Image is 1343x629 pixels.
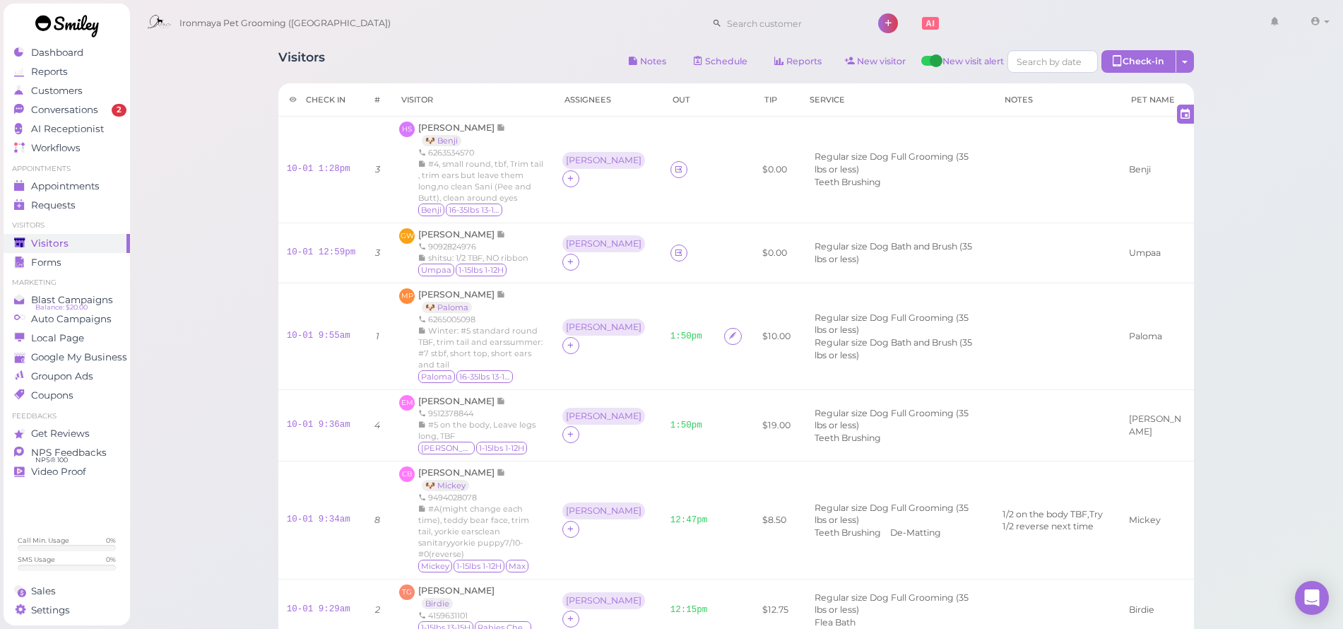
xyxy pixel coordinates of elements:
div: [PERSON_NAME] [562,502,649,521]
td: $8.50 [754,462,799,580]
input: Search by date [1007,50,1098,73]
div: Birdie [1129,604,1185,616]
span: [PERSON_NAME] [418,289,497,300]
span: 16-35lbs 13-15H [446,204,502,216]
span: AI Receptionist [31,123,104,135]
li: Feedbacks [4,411,130,421]
a: Video Proof [4,462,130,481]
i: 4 [374,420,380,430]
a: Schedule [682,50,759,73]
i: 1 [376,331,379,341]
li: Flea Bath [811,616,859,629]
input: Search customer [722,12,859,35]
span: Note [497,396,506,406]
a: Reports [4,62,130,81]
span: Note [497,467,506,478]
span: MP [399,288,415,304]
i: 2 [375,604,380,615]
a: Google My Business [4,348,130,367]
li: Regular size Dog Full Grooming (35 lbs or less) [811,312,986,337]
a: 🐶 Benji [422,135,461,146]
div: [PERSON_NAME] [566,322,641,332]
div: [PERSON_NAME] [566,596,641,606]
th: Notes [994,83,1120,117]
div: Benji [1129,163,1185,176]
a: Appointments [4,177,130,196]
div: [PERSON_NAME] [566,411,641,421]
span: 16-35lbs 13-15H [456,370,513,383]
li: De-Matting [887,527,945,539]
div: 6263534570 [418,147,545,158]
a: [PERSON_NAME] 🐶 Benji [418,122,506,146]
a: Coupons [4,386,130,405]
span: Note [497,289,506,300]
a: 12:15pm [670,605,708,615]
a: Get Reviews [4,424,130,443]
div: [PERSON_NAME] [566,239,641,249]
td: $0.00 [754,223,799,283]
span: Winter: #5 standard round TBF, trim tail and earssummer: #7 stbf, short top, short ears and tail [418,326,543,370]
a: NPS Feedbacks NPS® 100 [4,443,130,462]
span: [PERSON_NAME] [418,229,497,240]
a: 10-01 1:28pm [287,164,350,174]
span: Get Reviews [31,428,90,440]
i: 3 [375,247,380,258]
div: [PERSON_NAME] [562,152,649,170]
a: Visitors [4,234,130,253]
span: #A(might change each time), teddy bear face, trim tail, yorkie earsclean sanitaryyorkie puppy7/10... [418,504,529,559]
li: Marketing [4,278,130,288]
div: 0 % [106,536,116,545]
span: 1-15lbs 1-12H [454,560,504,572]
td: $10.00 [754,283,799,390]
th: Service [799,83,994,117]
span: Groupon Ads [31,370,93,382]
span: Workflows [31,142,81,154]
a: Requests [4,196,130,215]
span: Blast Campaigns [31,294,113,306]
span: Balance: $20.00 [35,302,88,313]
span: Auto Campaigns [31,313,112,325]
li: Appointments [4,164,130,174]
li: Visitors [4,221,130,230]
span: #5 on the body, Leave legs long, TBF [418,420,536,441]
a: Forms [4,253,130,272]
span: 2 [112,104,126,117]
th: Tip [754,83,799,117]
a: 1:50pm [670,421,702,430]
a: Local Page [4,329,130,348]
span: Forms [31,257,61,269]
span: EM [399,395,415,411]
div: [PERSON_NAME] [1129,413,1185,438]
span: shitsu: 1/2 TBF, NO ribbon [428,253,528,263]
li: Teeth Brushing [811,176,885,189]
span: [PERSON_NAME] [418,467,497,478]
div: 4159631101 [418,610,533,621]
span: [PERSON_NAME] [418,585,495,596]
a: [PERSON_NAME] [418,396,506,406]
div: [PERSON_NAME] [562,235,649,254]
span: [PERSON_NAME] [418,122,497,133]
span: TG [399,584,415,600]
h1: Visitors [278,50,325,76]
li: Regular size Dog Full Grooming (35 lbs or less) [811,592,986,617]
li: Regular size Dog Bath and Brush (35 lbs or less) [811,240,986,266]
span: NPS® 100 [35,454,68,466]
a: Auto Campaigns [4,310,130,329]
a: Conversations 2 [4,100,130,119]
li: Teeth Brushing [811,432,885,445]
div: 9512378844 [418,408,545,419]
div: [PERSON_NAME] [566,155,641,165]
button: Notes [617,50,678,73]
span: #4, small round, tbf, Trim tail , trim ears but leave them long,no clean Sani (Pee and Butt), cle... [418,159,543,203]
span: Customers [31,85,83,97]
div: Paloma [1129,330,1185,343]
div: 6265005098 [418,314,545,325]
span: Requests [31,199,76,211]
i: 8 [374,515,380,525]
a: AI Receptionist [4,119,130,139]
a: Dashboard [4,43,130,62]
span: Google My Business [31,351,127,363]
span: Mickey [418,560,452,572]
a: 10-01 9:36am [287,420,350,430]
a: Groupon Ads [4,367,130,386]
